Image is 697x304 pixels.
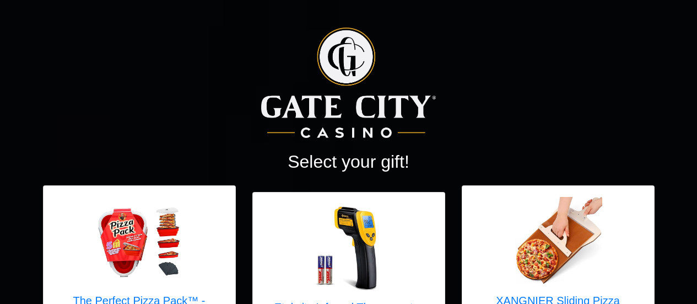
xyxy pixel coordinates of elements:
[514,197,602,285] img: XANGNIER Sliding Pizza Peel,The Pizza Peel That Transfers Pizza Perfectly,Super Magic Peel Pizza,...
[43,151,655,172] h2: Select your gift!
[261,28,435,138] img: Logo
[95,202,183,281] img: The Perfect Pizza Pack™ - Reusable Pizza Storage Container with 5 Microwavable Serving Trays - BP...
[305,204,393,292] img: Etekcity Infrared Thermometer Temperature Gun 1080, -58°F to 1130°F for Meat Food Pizza Oven Grid...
